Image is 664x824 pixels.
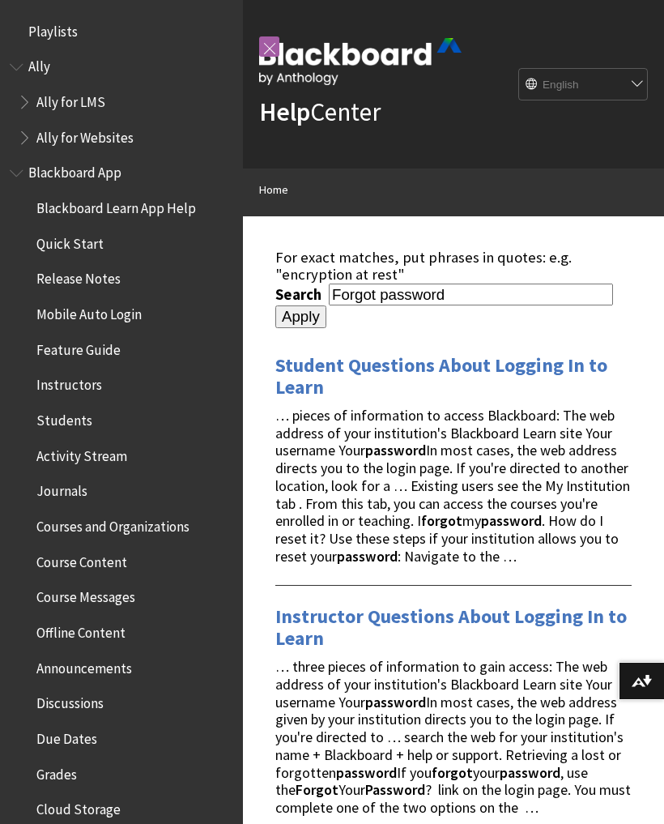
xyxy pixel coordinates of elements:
[10,53,233,152] nav: Book outline for Anthology Ally Help
[259,96,310,128] strong: Help
[481,511,542,530] strong: password
[275,657,631,817] span: … three pieces of information to gain access: The web address of your institution's Blackboard Le...
[337,547,398,566] strong: password
[28,18,78,40] span: Playlists
[365,441,426,459] strong: password
[36,194,196,216] span: Blackboard Learn App Help
[275,406,630,566] span: … pieces of information to access Blackboard: The web address of your institution's Blackboard Le...
[36,442,127,464] span: Activity Stream
[36,372,102,394] span: Instructors
[365,693,426,711] strong: password
[36,725,97,747] span: Due Dates
[36,336,121,358] span: Feature Guide
[275,604,627,652] a: Instructor Questions About Logging In to Learn
[36,513,189,535] span: Courses and Organizations
[36,124,134,146] span: Ally for Websites
[36,88,105,110] span: Ally for LMS
[36,584,135,606] span: Course Messages
[519,69,649,101] select: Site Language Selector
[36,619,126,641] span: Offline Content
[36,230,104,252] span: Quick Start
[36,407,92,429] span: Students
[36,761,77,783] span: Grades
[36,478,87,500] span: Journals
[36,690,104,711] span: Discussions
[500,763,560,782] strong: password
[275,305,326,328] input: Apply
[336,763,397,782] strong: password
[275,249,632,284] div: For exact matches, put phrases in quotes: e.g. "encryption at rest"
[259,38,462,85] img: Blackboard by Anthology
[275,352,607,401] a: Student Questions About Logging In to Learn
[275,285,326,304] label: Search
[36,549,127,570] span: Course Content
[10,18,233,45] nav: Book outline for Playlists
[421,511,462,530] strong: forgot
[36,655,132,677] span: Announcements
[36,796,121,818] span: Cloud Storage
[259,180,288,200] a: Home
[28,53,50,75] span: Ally
[296,780,338,799] strong: Forgot
[36,266,121,288] span: Release Notes
[432,763,473,782] strong: forgot
[28,160,121,181] span: Blackboard App
[36,301,142,322] span: Mobile Auto Login
[365,780,425,799] strong: Password
[259,96,381,128] a: HelpCenter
